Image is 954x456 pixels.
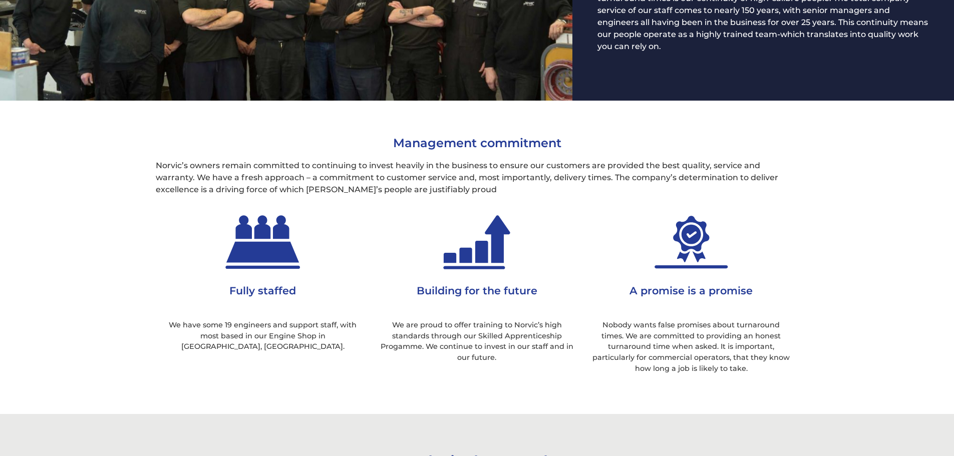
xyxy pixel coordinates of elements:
img: a-promise-is-a-promise-01.svg [628,211,754,274]
img: fully-staffed-01.svg [200,211,326,274]
img: building-for-the-future-01.svg [414,211,539,274]
p: Nobody wants false promises about turnaround times. We are committed to providing an honest turna... [591,320,791,374]
h3: A promise is a promise [591,284,791,309]
h3: Fully staffed [163,284,363,309]
h3: Building for the future [378,284,577,309]
p: We are proud to offer training to Norvic’s high standards through our Skilled Apprenticeship Prog... [378,320,577,363]
span: Management commitment [393,136,561,150]
p: We have some 19 engineers and support staff, with most based in our Engine Shop in [GEOGRAPHIC_DA... [163,320,363,352]
p: Norvic’s owners remain committed to continuing to invest heavily in the business to ensure our cu... [156,160,798,196]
